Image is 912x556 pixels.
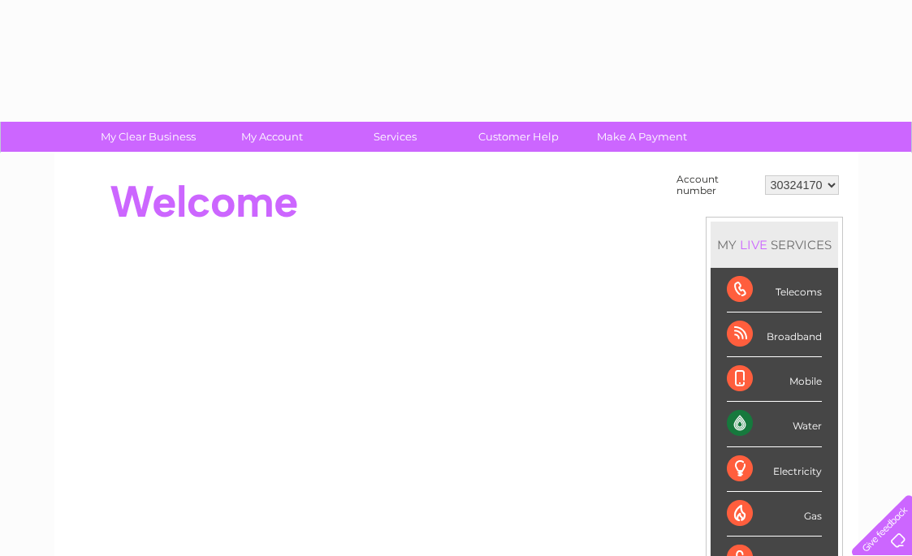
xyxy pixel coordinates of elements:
div: Water [727,402,822,446]
div: Electricity [727,447,822,492]
div: Gas [727,492,822,537]
div: LIVE [737,237,771,252]
a: Services [328,122,462,152]
a: My Account [205,122,339,152]
div: Telecoms [727,268,822,312]
div: MY SERVICES [711,222,838,268]
div: Mobile [727,357,822,402]
td: Account number [672,170,761,200]
div: Broadband [727,312,822,357]
a: Make A Payment [575,122,709,152]
a: My Clear Business [81,122,215,152]
a: Customer Help [452,122,586,152]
